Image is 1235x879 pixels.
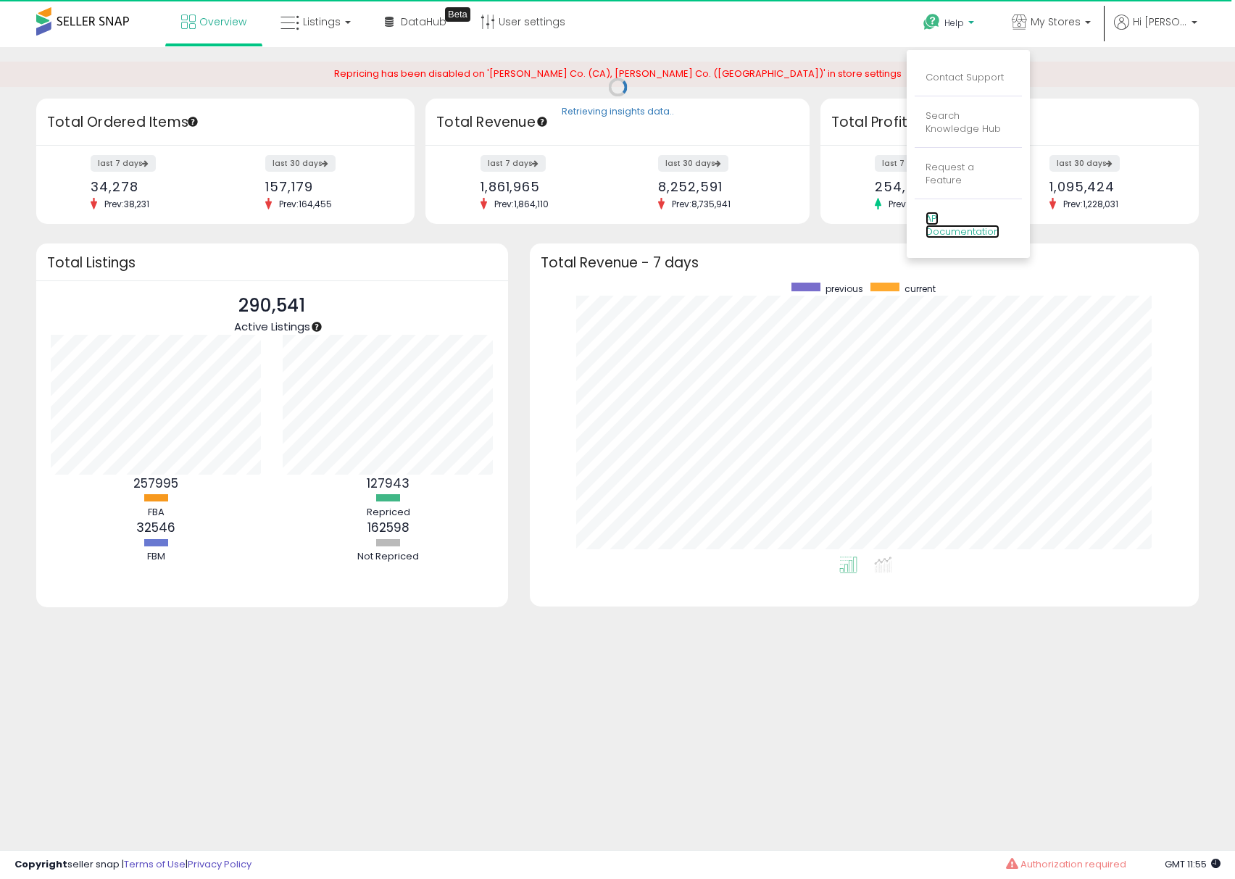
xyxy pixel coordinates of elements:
[926,109,1001,136] a: Search Knowledge Hub
[1056,198,1126,210] span: Prev: 1,228,031
[401,14,446,29] span: DataHub
[826,283,863,295] span: previous
[445,7,470,22] div: Tooltip anchor
[91,179,215,194] div: 34,278
[367,475,409,492] b: 127943
[1049,155,1120,172] label: last 30 days
[481,179,607,194] div: 1,861,965
[905,115,918,128] div: Tooltip anchor
[658,179,784,194] div: 8,252,591
[186,115,199,128] div: Tooltip anchor
[199,14,246,29] span: Overview
[47,257,497,268] h3: Total Listings
[881,198,947,210] span: Prev: 251,582
[541,257,1188,268] h3: Total Revenue - 7 days
[265,179,389,194] div: 157,179
[47,112,404,133] h3: Total Ordered Items
[1114,14,1197,47] a: Hi [PERSON_NAME]
[234,292,310,320] p: 290,541
[905,283,936,295] span: current
[234,319,310,334] span: Active Listings
[665,198,738,210] span: Prev: 8,735,941
[345,550,432,564] div: Not Repriced
[272,198,339,210] span: Prev: 164,455
[91,155,156,172] label: last 7 days
[97,198,157,210] span: Prev: 38,231
[926,70,1004,84] a: Contact Support
[334,67,902,80] span: Repricing has been disabled on '[PERSON_NAME] Co. (CA), [PERSON_NAME] Co. ([GEOGRAPHIC_DATA])' in...
[310,320,323,333] div: Tooltip anchor
[112,550,199,564] div: FBM
[912,2,989,47] a: Help
[926,212,999,239] a: API Documentation
[481,155,546,172] label: last 7 days
[112,506,199,520] div: FBA
[875,179,999,194] div: 254,834
[303,14,341,29] span: Listings
[536,115,549,128] div: Tooltip anchor
[562,105,674,118] div: Retrieving insights data..
[1031,14,1081,29] span: My Stores
[875,155,940,172] label: last 7 days
[923,13,941,31] i: Get Help
[265,155,336,172] label: last 30 days
[436,112,799,133] h3: Total Revenue
[658,155,728,172] label: last 30 days
[1133,14,1187,29] span: Hi [PERSON_NAME]
[133,475,178,492] b: 257995
[944,17,964,29] span: Help
[1049,179,1173,194] div: 1,095,424
[345,506,432,520] div: Repriced
[136,519,175,536] b: 32546
[926,160,974,188] a: Request a Feature
[831,112,1188,133] h3: Total Profit
[487,198,556,210] span: Prev: 1,864,110
[367,519,409,536] b: 162598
